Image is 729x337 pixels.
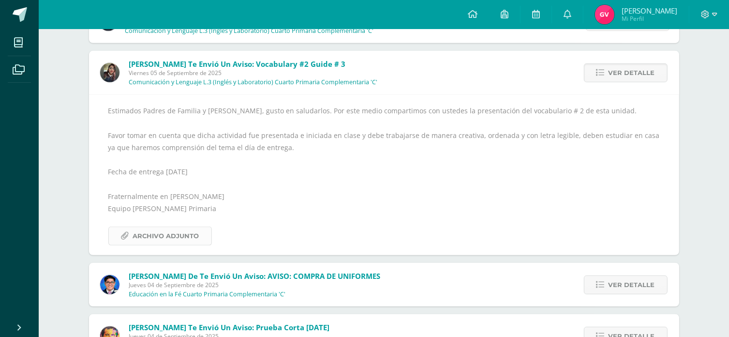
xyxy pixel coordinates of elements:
[622,15,677,23] span: Mi Perfil
[595,5,614,24] img: 7dc5dd6dc5eac2a4813ab7ae4b6d8255.png
[129,59,345,69] span: [PERSON_NAME] te envió un aviso: Vocabulary #2 Guide # 3
[125,27,374,35] p: Comunicación y Lenguaje L.3 (Inglés y Laboratorio) Cuarto Primaria Complementaria 'C'
[100,275,119,294] img: 038ac9c5e6207f3bea702a86cda391b3.png
[129,281,380,289] span: Jueves 04 de Septiembre de 2025
[133,227,199,245] span: Archivo Adjunto
[622,6,677,15] span: [PERSON_NAME]
[609,64,655,82] span: Ver detalle
[100,63,119,82] img: f727c7009b8e908c37d274233f9e6ae1.png
[129,322,329,332] span: [PERSON_NAME] te envió un aviso: Prueba corta [DATE]
[108,105,660,245] div: Estimados Padres de Familia y [PERSON_NAME], gusto en saludarlos. Por este medio compartimos con ...
[129,78,377,86] p: Comunicación y Lenguaje L.3 (Inglés y Laboratorio) Cuarto Primaria Complementaria 'C'
[129,69,377,77] span: Viernes 05 de Septiembre de 2025
[108,227,212,245] a: Archivo Adjunto
[129,291,285,298] p: Educación en la Fé Cuarto Primaria Complementaria 'C'
[609,276,655,294] span: Ver detalle
[129,271,380,281] span: [PERSON_NAME] de te envió un aviso: AVISO: COMPRA DE UNIFORMES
